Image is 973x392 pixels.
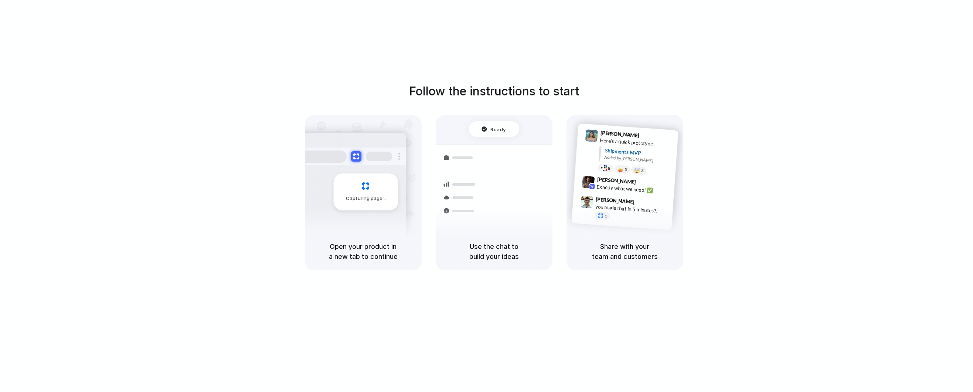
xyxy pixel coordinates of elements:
h5: Share with your team and customers [575,241,674,261]
span: [PERSON_NAME] [597,175,636,186]
span: 9:47 AM [637,199,652,207]
span: 8 [608,166,610,170]
div: Here's a quick prototype [599,136,673,149]
div: you made that in 5 minutes?! [595,203,669,215]
span: [PERSON_NAME] [600,129,639,139]
div: Shipments MVP [605,147,673,159]
span: Ready [490,125,506,133]
span: Capturing page [346,195,387,202]
span: 9:42 AM [638,179,653,187]
span: 5 [624,168,627,172]
span: 9:41 AM [641,132,656,141]
div: Added by [PERSON_NAME] [604,154,672,165]
h5: Use the chat to build your ideas [445,241,544,261]
span: [PERSON_NAME] [595,195,635,206]
h1: Follow the instructions to start [409,82,579,100]
h5: Open your product in a new tab to continue [314,241,413,261]
span: 1 [604,214,607,218]
div: 🤯 [634,168,640,173]
div: Exactly what we need! ✅ [596,183,670,195]
span: 3 [641,169,643,173]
